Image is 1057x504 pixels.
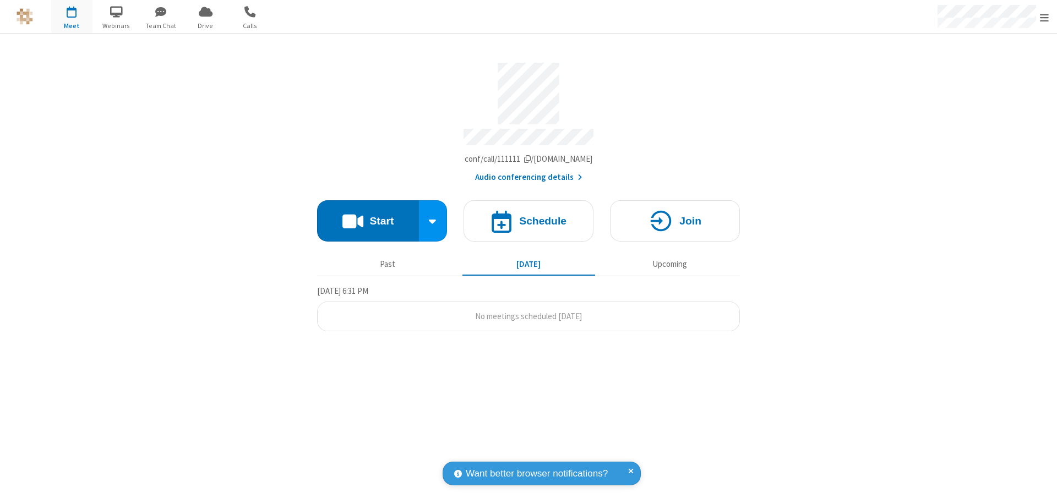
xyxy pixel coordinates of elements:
[475,311,582,321] span: No meetings scheduled [DATE]
[519,216,566,226] h4: Schedule
[462,254,595,275] button: [DATE]
[322,254,454,275] button: Past
[96,21,137,31] span: Webinars
[603,254,736,275] button: Upcoming
[185,21,226,31] span: Drive
[17,8,33,25] img: QA Selenium DO NOT DELETE OR CHANGE
[679,216,701,226] h4: Join
[610,200,740,242] button: Join
[140,21,182,31] span: Team Chat
[419,200,448,242] div: Start conference options
[369,216,394,226] h4: Start
[51,21,92,31] span: Meet
[1029,475,1049,496] iframe: Chat
[317,284,740,332] section: Today's Meetings
[230,21,271,31] span: Calls
[317,200,419,242] button: Start
[466,467,608,481] span: Want better browser notifications?
[464,200,593,242] button: Schedule
[317,286,368,296] span: [DATE] 6:31 PM
[475,171,582,184] button: Audio conferencing details
[465,154,593,164] span: Copy my meeting room link
[465,153,593,166] button: Copy my meeting room linkCopy my meeting room link
[317,54,740,184] section: Account details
